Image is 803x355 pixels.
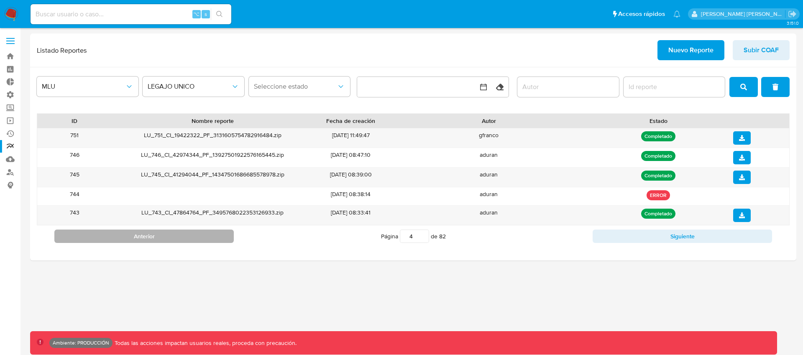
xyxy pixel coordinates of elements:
span: Accesos rápidos [618,10,665,18]
p: Ambiente: PRODUCCIÓN [53,341,109,345]
a: Salir [788,10,797,18]
span: s [205,10,207,18]
span: ⌥ [193,10,199,18]
a: Notificaciones [673,10,680,18]
input: Buscar usuario o caso... [31,9,231,20]
p: jhon.osorio@mercadolibre.com.co [701,10,785,18]
p: Todas las acciones impactan usuarios reales, proceda con precaución. [113,339,297,347]
button: search-icon [211,8,228,20]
